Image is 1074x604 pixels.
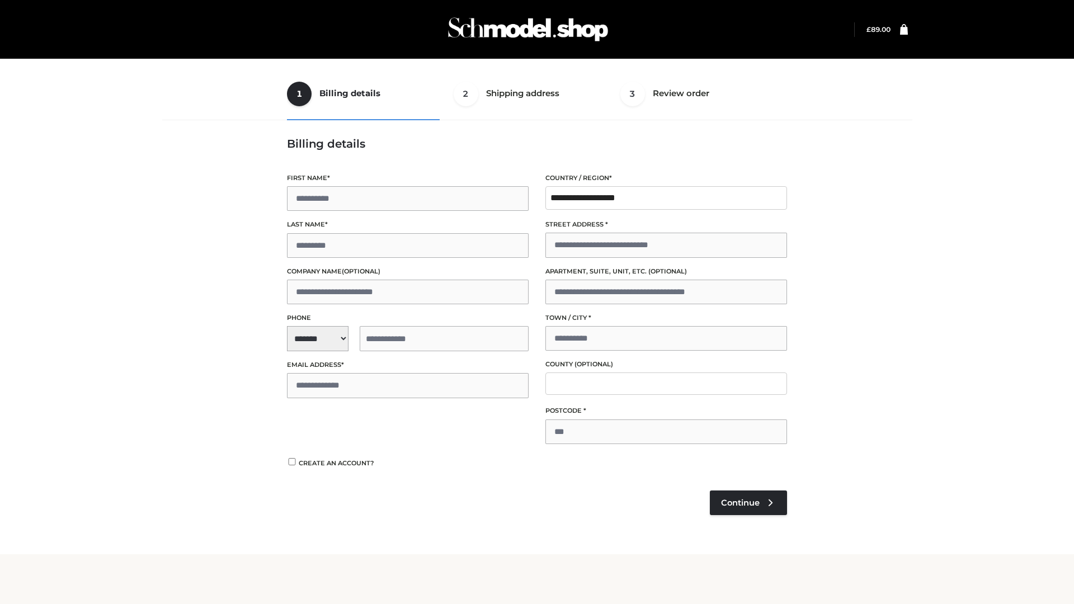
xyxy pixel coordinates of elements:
[866,25,891,34] bdi: 89.00
[721,498,760,508] span: Continue
[287,173,529,183] label: First name
[545,313,787,323] label: Town / City
[545,405,787,416] label: Postcode
[648,267,687,275] span: (optional)
[287,458,297,465] input: Create an account?
[287,313,529,323] label: Phone
[866,25,871,34] span: £
[342,267,380,275] span: (optional)
[299,459,374,467] span: Create an account?
[545,173,787,183] label: Country / Region
[287,137,787,150] h3: Billing details
[287,219,529,230] label: Last name
[545,359,787,370] label: County
[287,360,529,370] label: Email address
[545,219,787,230] label: Street address
[574,360,613,368] span: (optional)
[444,7,612,51] img: Schmodel Admin 964
[866,25,891,34] a: £89.00
[287,266,529,277] label: Company name
[545,266,787,277] label: Apartment, suite, unit, etc.
[710,490,787,515] a: Continue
